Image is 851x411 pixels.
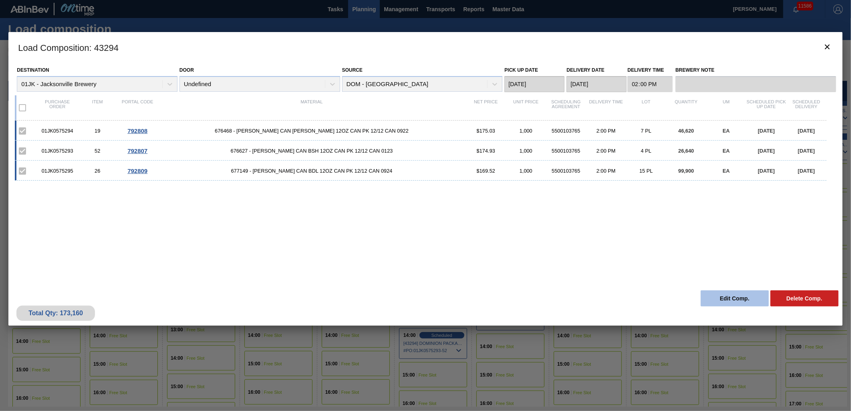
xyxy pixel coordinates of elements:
[117,99,157,116] div: Portal code
[37,128,77,134] div: 01JK0575294
[758,128,775,134] span: [DATE]
[678,168,694,174] span: 99,900
[77,148,117,154] div: 52
[342,67,363,73] label: Source
[466,168,506,174] div: $169.52
[626,148,666,154] div: 4 PL
[546,148,586,154] div: 5500103765
[506,128,546,134] div: 1,000
[586,168,626,174] div: 2:00 PM
[676,64,836,76] label: Brewery Note
[127,167,147,174] span: 792809
[77,128,117,134] div: 19
[586,128,626,134] div: 2:00 PM
[546,99,586,116] div: Scheduling Agreement
[37,168,77,174] div: 01JK0575295
[77,168,117,174] div: 26
[466,99,506,116] div: Net Price
[22,310,89,317] div: Total Qty: 173,160
[723,168,730,174] span: EA
[758,148,775,154] span: [DATE]
[37,99,77,116] div: Purchase order
[506,99,546,116] div: Unit Price
[546,128,586,134] div: 5500103765
[127,147,147,154] span: 792807
[770,290,839,306] button: Delete Comp.
[504,76,565,92] input: mm/dd/yyyy
[586,148,626,154] div: 2:00 PM
[626,99,666,116] div: Lot
[466,128,506,134] div: $175.03
[17,67,49,73] label: Destination
[627,64,673,76] label: Delivery Time
[504,67,538,73] label: Pick up Date
[37,148,77,154] div: 01JK0575293
[466,148,506,154] div: $174.93
[77,99,117,116] div: Item
[567,67,604,73] label: Delivery Date
[746,99,786,116] div: Scheduled Pick up Date
[157,128,466,134] span: 676468 - CARR CAN BUD 12OZ CAN PK 12/12 CAN 0922
[758,168,775,174] span: [DATE]
[506,148,546,154] div: 1,000
[506,168,546,174] div: 1,000
[678,128,694,134] span: 46,620
[798,128,815,134] span: [DATE]
[798,168,815,174] span: [DATE]
[179,67,194,73] label: Door
[626,128,666,134] div: 7 PL
[723,148,730,154] span: EA
[157,168,466,174] span: 677149 - CARR CAN BDL 12OZ CAN PK 12/12 CAN 0924
[567,76,627,92] input: mm/dd/yyyy
[678,148,694,154] span: 26,640
[157,99,466,116] div: Material
[127,127,147,134] span: 792808
[8,32,843,62] h3: Load Composition : 43294
[157,148,466,154] span: 676627 - CARR CAN BSH 12OZ CAN PK 12/12 CAN 0123
[798,148,815,154] span: [DATE]
[723,128,730,134] span: EA
[117,127,157,134] div: Go to Order
[117,167,157,174] div: Go to Order
[701,290,769,306] button: Edit Comp.
[626,168,666,174] div: 15 PL
[786,99,827,116] div: Scheduled Delivery
[706,99,746,116] div: UM
[117,147,157,154] div: Go to Order
[666,99,706,116] div: Quantity
[586,99,626,116] div: Delivery Time
[546,168,586,174] div: 5500103765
